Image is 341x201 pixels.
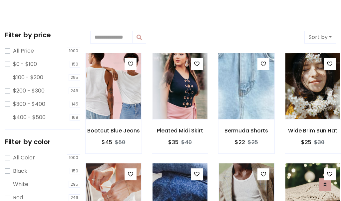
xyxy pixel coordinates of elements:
[314,138,324,146] del: $30
[13,113,46,121] label: $400 - $500
[218,127,274,134] h6: Bermuda Shorts
[301,139,311,145] h6: $25
[67,154,80,161] span: 1000
[70,168,80,174] span: 150
[285,127,341,134] h6: Wide Brim Sun Hat
[70,114,80,121] span: 168
[13,47,34,55] label: All Price
[5,31,80,39] h5: Filter by price
[69,88,80,94] span: 246
[13,74,43,82] label: $100 - $200
[67,48,80,54] span: 1000
[13,100,45,108] label: $300 - $400
[168,139,178,145] h6: $35
[13,87,45,95] label: $200 - $300
[13,154,35,162] label: All Color
[102,139,112,145] h6: $45
[70,101,80,107] span: 145
[69,194,80,201] span: 246
[13,167,27,175] label: Black
[13,60,37,68] label: $0 - $100
[115,138,125,146] del: $50
[152,127,208,134] h6: Pleated Midi Skirt
[86,127,142,134] h6: Bootcut Blue Jeans
[13,180,28,188] label: White
[69,181,80,188] span: 295
[5,138,80,146] h5: Filter by color
[181,138,192,146] del: $40
[304,31,336,44] button: Sort by
[70,61,80,68] span: 150
[69,74,80,81] span: 295
[248,138,258,146] del: $25
[235,139,245,145] h6: $22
